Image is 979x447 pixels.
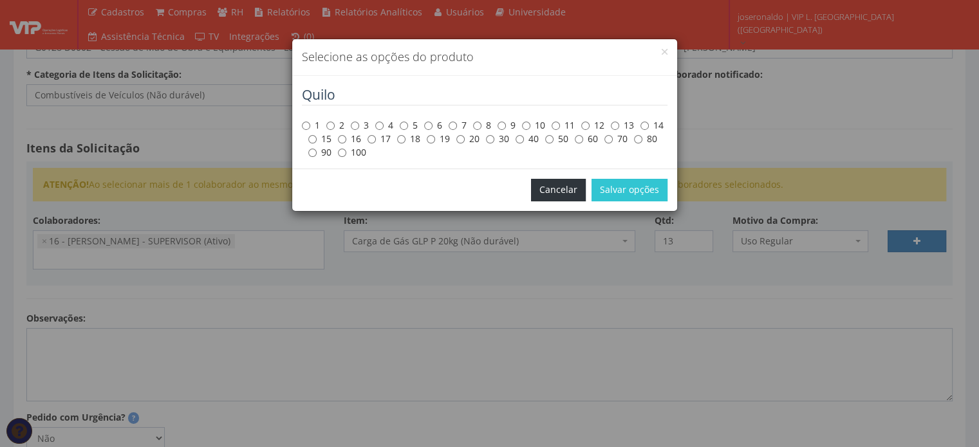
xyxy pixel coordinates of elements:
[338,132,361,145] label: 16
[302,49,667,66] h4: Selecione as opções do produto
[375,119,393,132] label: 4
[449,119,467,132] label: 7
[368,132,391,145] label: 17
[575,132,598,145] label: 60
[326,119,344,132] label: 2
[634,132,657,145] label: 80
[302,119,320,132] label: 1
[516,132,539,145] label: 40
[351,119,369,132] label: 3
[498,119,516,132] label: 9
[338,146,366,159] label: 100
[424,119,442,132] label: 6
[581,119,604,132] label: 12
[308,132,331,145] label: 15
[302,86,667,105] legend: Quilo
[592,179,667,201] button: Salvar opções
[640,119,664,132] label: 14
[611,119,634,132] label: 13
[308,146,331,159] label: 90
[552,119,575,132] label: 11
[456,132,480,145] label: 20
[486,132,509,145] label: 30
[427,132,450,145] label: 19
[400,119,418,132] label: 5
[522,119,545,132] label: 10
[397,132,420,145] label: 18
[531,179,586,201] button: Cancelar
[545,132,568,145] label: 50
[604,132,628,145] label: 70
[473,119,491,132] label: 8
